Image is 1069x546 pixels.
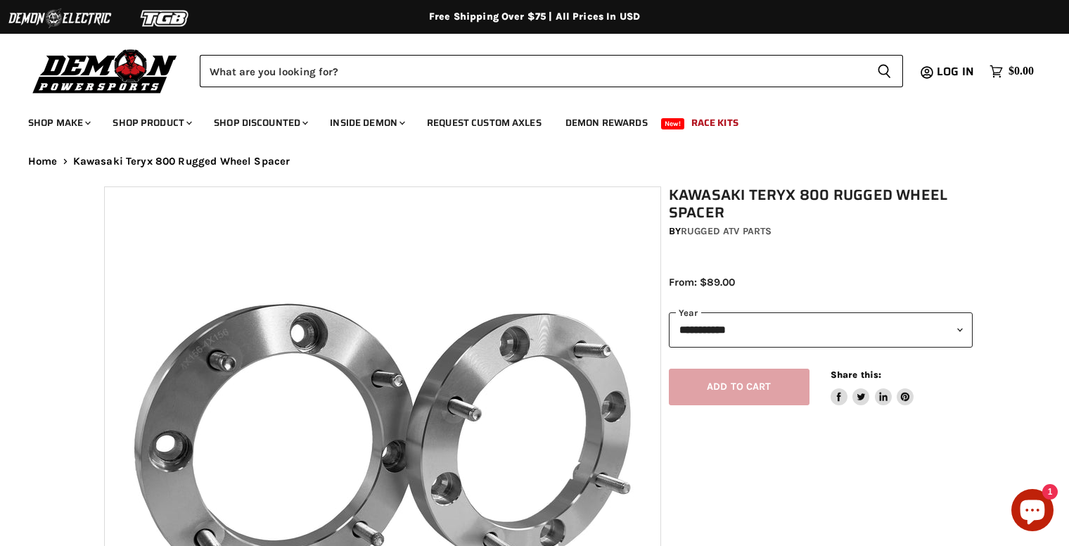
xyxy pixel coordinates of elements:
[669,224,973,239] div: by
[930,65,982,78] a: Log in
[200,55,903,87] form: Product
[661,118,685,129] span: New!
[669,312,973,347] select: year
[669,186,973,222] h1: Kawasaki Teryx 800 Rugged Wheel Spacer
[866,55,903,87] button: Search
[937,63,974,80] span: Log in
[7,5,113,32] img: Demon Electric Logo 2
[1007,489,1058,535] inbox-online-store-chat: Shopify online store chat
[113,5,218,32] img: TGB Logo 2
[28,155,58,167] a: Home
[831,369,914,406] aside: Share this:
[416,108,552,137] a: Request Custom Axles
[73,155,290,167] span: Kawasaki Teryx 800 Rugged Wheel Spacer
[669,276,735,288] span: From: $89.00
[102,108,200,137] a: Shop Product
[203,108,316,137] a: Shop Discounted
[681,225,772,237] a: Rugged ATV Parts
[319,108,414,137] a: Inside Demon
[18,108,99,137] a: Shop Make
[1009,65,1034,78] span: $0.00
[681,108,749,137] a: Race Kits
[555,108,658,137] a: Demon Rewards
[200,55,866,87] input: Search
[982,61,1041,82] a: $0.00
[831,369,881,380] span: Share this:
[28,46,182,96] img: Demon Powersports
[18,103,1030,137] ul: Main menu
